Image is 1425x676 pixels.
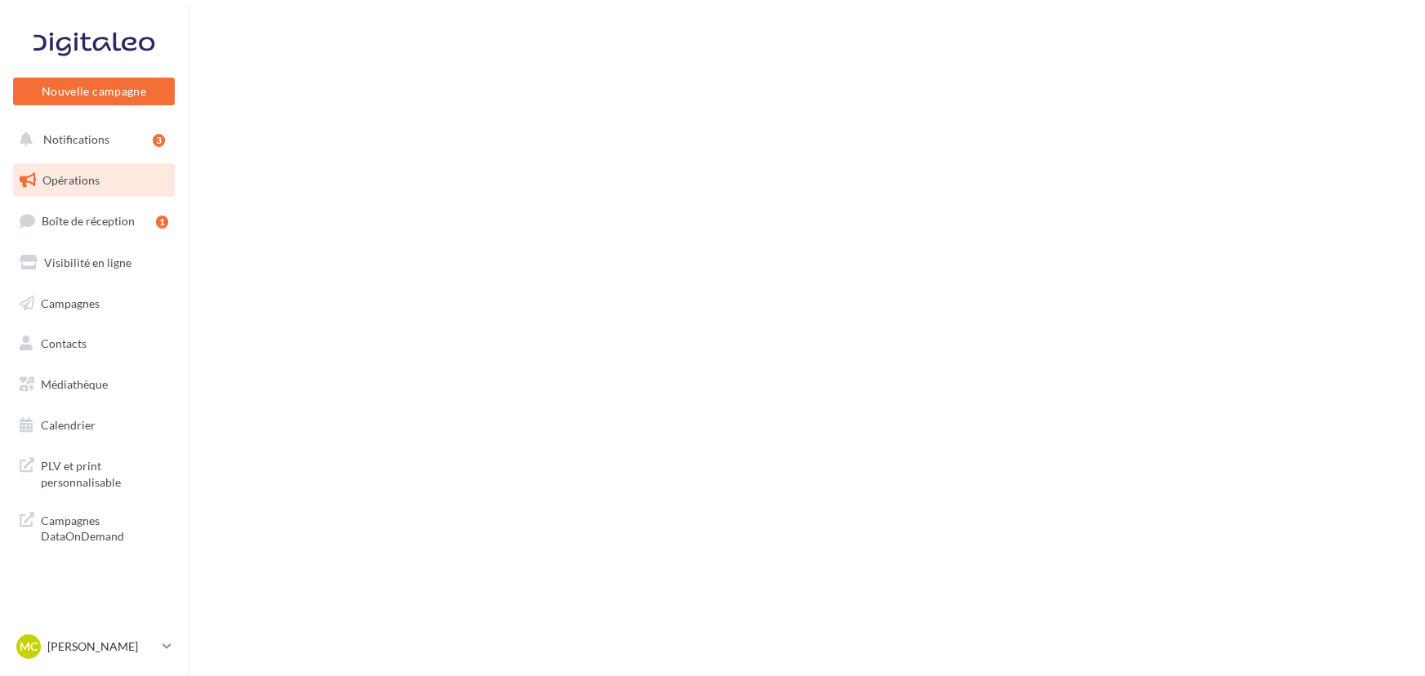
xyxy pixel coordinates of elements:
a: Boîte de réception1 [10,203,178,238]
span: Boîte de réception [42,214,135,228]
span: Médiathèque [41,377,108,391]
span: Notifications [43,132,109,146]
a: Visibilité en ligne [10,246,178,280]
a: Campagnes DataOnDemand [10,503,178,551]
div: 1 [156,216,168,229]
span: Contacts [41,336,87,350]
button: Notifications 3 [10,122,171,157]
span: Campagnes DataOnDemand [41,509,168,545]
span: MC [20,638,38,655]
button: Nouvelle campagne [13,78,175,105]
a: PLV et print personnalisable [10,448,178,496]
a: Campagnes [10,287,178,321]
div: 3 [153,134,165,147]
p: [PERSON_NAME] [47,638,156,655]
span: Campagnes [41,296,100,309]
a: MC [PERSON_NAME] [13,631,175,662]
span: PLV et print personnalisable [41,455,168,490]
a: Opérations [10,163,178,198]
span: Visibilité en ligne [44,256,131,269]
a: Médiathèque [10,367,178,402]
span: Calendrier [41,418,96,432]
a: Contacts [10,327,178,361]
span: Opérations [42,173,100,187]
a: Calendrier [10,408,178,443]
